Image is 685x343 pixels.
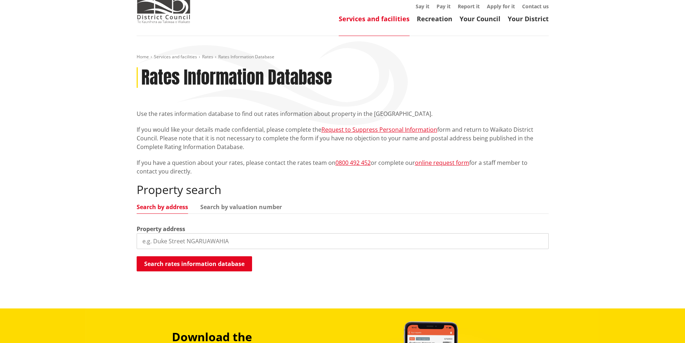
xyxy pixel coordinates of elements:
input: e.g. Duke Street NGARUAWAHIA [137,233,549,249]
a: Search by valuation number [200,204,282,210]
a: online request form [415,159,469,167]
a: Request to Suppress Personal Information [321,126,437,134]
button: Search rates information database [137,256,252,271]
p: Use the rates information database to find out rates information about property in the [GEOGRAPHI... [137,109,549,118]
a: Services and facilities [339,14,410,23]
a: Pay it [437,3,451,10]
a: Say it [416,3,429,10]
a: 0800 492 452 [335,159,371,167]
a: Services and facilities [154,54,197,60]
p: If you have a question about your rates, please contact the rates team on or complete our for a s... [137,158,549,176]
h2: Property search [137,183,549,197]
a: Your Council [460,14,501,23]
h1: Rates Information Database [141,67,332,88]
iframe: Messenger Launcher [652,313,678,339]
a: Contact us [522,3,549,10]
a: Home [137,54,149,60]
a: Rates [202,54,213,60]
span: Rates Information Database [218,54,274,60]
a: Apply for it [487,3,515,10]
a: Your District [508,14,549,23]
p: If you would like your details made confidential, please complete the form and return to Waikato ... [137,125,549,151]
a: Recreation [417,14,452,23]
nav: breadcrumb [137,54,549,60]
label: Property address [137,225,185,233]
a: Search by address [137,204,188,210]
a: Report it [458,3,480,10]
